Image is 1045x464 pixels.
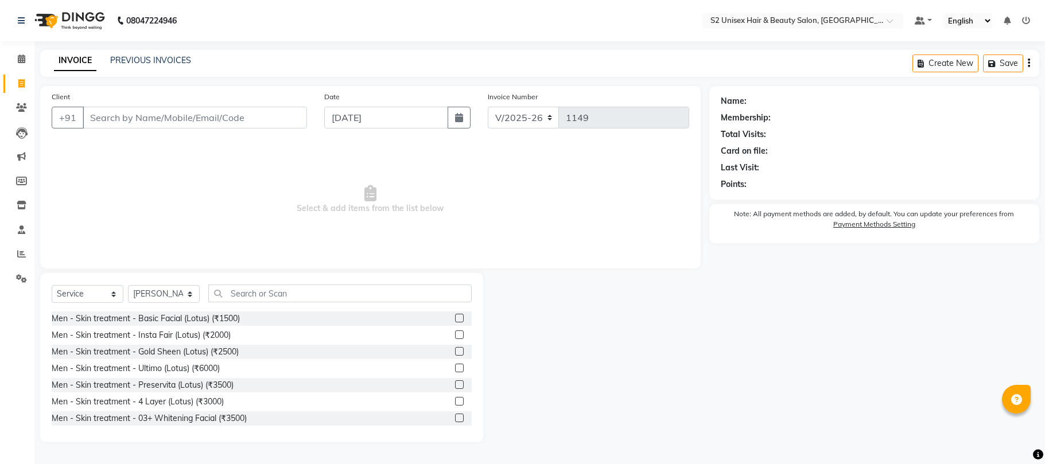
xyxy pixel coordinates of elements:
[983,54,1023,72] button: Save
[110,55,191,65] a: PREVIOUS INVOICES
[126,5,177,37] b: 08047224946
[52,142,689,257] span: Select & add items from the list below
[52,379,234,391] div: Men - Skin treatment - Preservita (Lotus) (₹3500)
[52,107,84,128] button: +91
[721,178,747,190] div: Points:
[83,107,307,128] input: Search by Name/Mobile/Email/Code
[52,92,70,102] label: Client
[912,54,978,72] button: Create New
[52,362,220,375] div: Men - Skin treatment - Ultimo (Lotus) (₹6000)
[721,209,1028,234] label: Note: All payment methods are added, by default. You can update your preferences from
[54,50,96,71] a: INVOICE
[52,412,247,424] div: Men - Skin treatment - 03+ Whitening Facial (₹3500)
[721,112,771,124] div: Membership:
[324,92,340,102] label: Date
[52,313,240,325] div: Men - Skin treatment - Basic Facial (Lotus) (₹1500)
[721,95,747,107] div: Name:
[997,418,1034,453] iframe: chat widget
[488,92,538,102] label: Invoice Number
[721,128,766,141] div: Total Visits:
[52,346,239,358] div: Men - Skin treatment - Gold Sheen (Lotus) (₹2500)
[833,219,915,229] label: Payment Methods Setting
[721,162,759,174] div: Last Visit:
[52,396,224,408] div: Men - Skin treatment - 4 Layer (Lotus) (₹3000)
[721,145,768,157] div: Card on file:
[29,5,108,37] img: logo
[52,329,231,341] div: Men - Skin treatment - Insta Fair (Lotus) (₹2000)
[208,284,472,302] input: Search or Scan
